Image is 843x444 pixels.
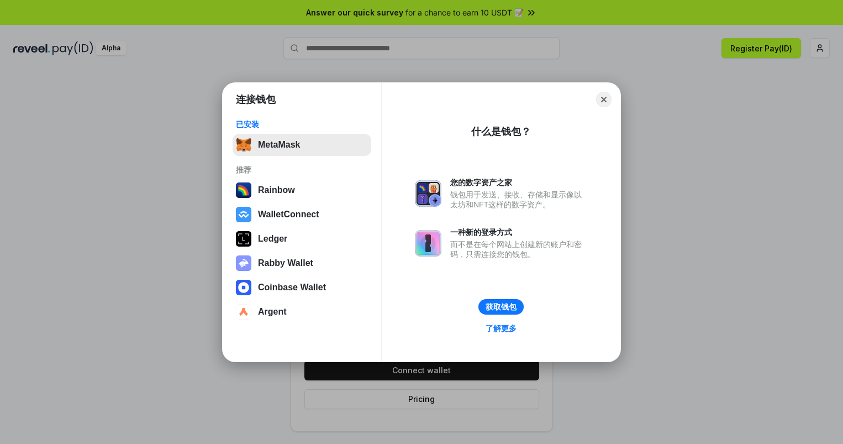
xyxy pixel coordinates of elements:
div: 了解更多 [486,323,517,333]
div: 而不是在每个网站上创建新的账户和密码，只需连接您的钱包。 [450,239,587,259]
div: Rabby Wallet [258,258,313,268]
img: svg+xml,%3Csvg%20width%3D%2228%22%20height%3D%2228%22%20viewBox%3D%220%200%2028%2028%22%20fill%3D... [236,280,251,295]
img: svg+xml,%3Csvg%20width%3D%2228%22%20height%3D%2228%22%20viewBox%3D%220%200%2028%2028%22%20fill%3D... [236,304,251,320]
img: svg+xml,%3Csvg%20width%3D%22120%22%20height%3D%22120%22%20viewBox%3D%220%200%20120%20120%22%20fil... [236,182,251,198]
div: Rainbow [258,185,295,195]
div: Ledger [258,234,287,244]
button: MetaMask [233,134,371,156]
button: WalletConnect [233,203,371,226]
h1: 连接钱包 [236,93,276,106]
a: 了解更多 [479,321,523,336]
img: svg+xml,%3Csvg%20width%3D%2228%22%20height%3D%2228%22%20viewBox%3D%220%200%2028%2028%22%20fill%3D... [236,207,251,222]
div: 钱包用于发送、接收、存储和显示像以太坊和NFT这样的数字资产。 [450,190,587,210]
img: svg+xml,%3Csvg%20xmlns%3D%22http%3A%2F%2Fwww.w3.org%2F2000%2Fsvg%22%20width%3D%2228%22%20height%3... [236,231,251,247]
div: 什么是钱包？ [471,125,531,138]
button: Coinbase Wallet [233,276,371,299]
button: Rabby Wallet [233,252,371,274]
img: svg+xml,%3Csvg%20xmlns%3D%22http%3A%2F%2Fwww.w3.org%2F2000%2Fsvg%22%20fill%3D%22none%22%20viewBox... [415,230,441,257]
div: 一种新的登录方式 [450,227,587,237]
div: 您的数字资产之家 [450,177,587,187]
div: MetaMask [258,140,300,150]
div: 已安装 [236,119,368,129]
img: svg+xml,%3Csvg%20fill%3D%22none%22%20height%3D%2233%22%20viewBox%3D%220%200%2035%2033%22%20width%... [236,137,251,153]
button: Argent [233,301,371,323]
button: 获取钱包 [478,299,524,315]
button: Ledger [233,228,371,250]
img: svg+xml,%3Csvg%20xmlns%3D%22http%3A%2F%2Fwww.w3.org%2F2000%2Fsvg%22%20fill%3D%22none%22%20viewBox... [236,255,251,271]
div: Coinbase Wallet [258,283,326,292]
div: Argent [258,307,287,317]
div: 获取钱包 [486,302,517,312]
div: 推荐 [236,165,368,175]
img: svg+xml,%3Csvg%20xmlns%3D%22http%3A%2F%2Fwww.w3.org%2F2000%2Fsvg%22%20fill%3D%22none%22%20viewBox... [415,180,441,207]
button: Rainbow [233,179,371,201]
div: WalletConnect [258,210,319,220]
button: Close [596,92,612,107]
